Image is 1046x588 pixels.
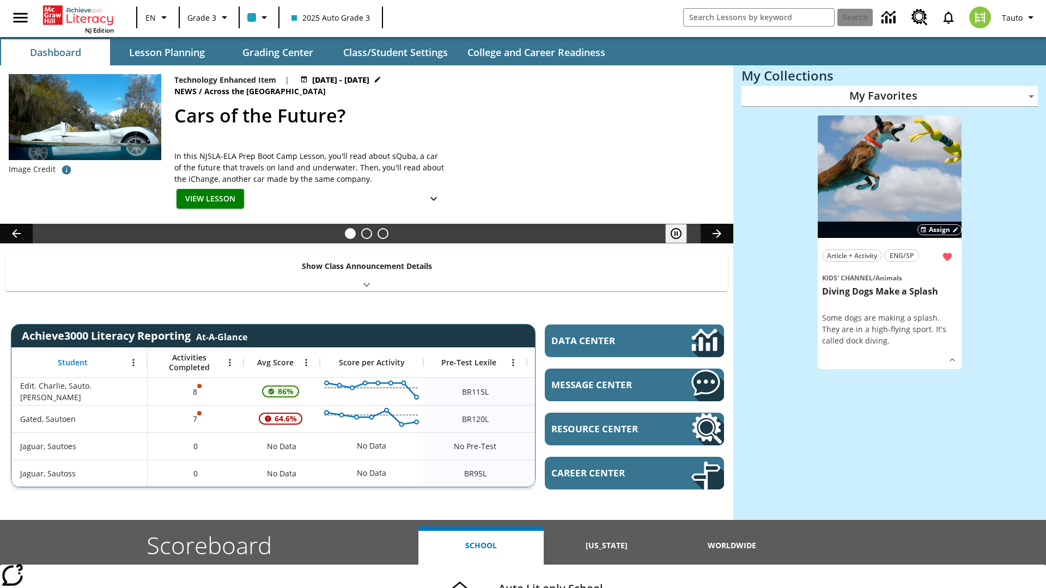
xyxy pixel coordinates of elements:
[153,353,225,372] span: Activities Completed
[222,354,238,371] button: Open Menu
[351,435,392,457] div: No Data, Jaguar, Sautoes
[822,272,957,284] span: Topic: Kids' Channel/Animals
[20,380,142,403] span: Edit. Charlie, Sauto. [PERSON_NAME]
[890,250,914,261] span: ENG/SP
[545,369,724,401] a: Message Center
[193,440,198,452] span: 0
[345,228,356,239] button: Slide 1 Cars of the Future?
[244,405,320,432] div: , 64.6%, Attention! This student's Average First Try Score of 64.6% is below 65%, Gated, Sautoen
[56,160,77,180] button: Photo credit: AP
[187,12,216,23] span: Grade 3
[148,405,244,432] div: 7, One or more Activity scores may be invalid., Gated, Sautoen
[174,102,720,130] h2: Cars of the Future?
[934,3,963,32] a: Notifications
[183,8,235,27] button: Grade: Grade 3, Select a grade
[527,432,630,460] div: No Data, Jaguar, Sautoes
[43,4,114,26] a: Home
[244,460,320,487] div: No Data, Jaguar, Sautoss
[291,12,370,23] span: 2025 Auto Grade 3
[464,468,486,479] span: Beginning reader 95 Lexile, Jaguar, Sautoss
[1,39,110,65] button: Dashboard
[112,39,221,65] button: Lesson Planning
[423,189,445,209] button: Show Details
[544,526,669,565] button: [US_STATE]
[998,8,1042,27] button: Profile/Settings
[193,468,198,479] span: 0
[822,249,882,262] button: Article + Activity
[335,39,457,65] button: Class/Student Settings
[551,334,654,347] span: Data Center
[905,3,934,32] a: Resource Center, Will open in new tab
[917,224,962,235] button: Assign Choose Dates
[199,86,202,96] span: /
[145,12,156,23] span: EN
[418,526,544,565] button: School
[261,435,302,457] span: No Data
[684,9,834,26] input: search field
[20,468,76,479] span: Jaguar, Sautoss
[551,467,659,479] span: Career Center
[177,189,244,209] button: View Lesson
[822,312,957,346] div: Some dogs are making a splash. They are in a high-flying sport. It's called dock diving.
[261,462,302,485] span: No Data
[378,228,388,239] button: Slide 3 Career Lesson
[223,39,332,65] button: Grading Center
[873,273,875,283] span: /
[174,85,199,97] span: News
[963,3,998,32] button: Select a new avatar
[944,352,960,368] button: Show Details
[5,254,728,291] div: Show Class Announcement Details
[270,409,301,428] span: 64.6%
[9,164,56,175] p: Image Credit
[441,358,496,367] span: Pre-Test Lexile
[527,405,630,432] div: 1200 Lexile, At or above expected, Gated, Sautoen
[818,115,962,370] div: lesson details
[22,328,247,343] span: Achieve3000 Literacy Reporting
[505,354,521,371] button: Open Menu
[196,329,247,343] div: At-A-Glance
[174,150,447,185] div: In this NJSLA-ELA Prep Boot Camp Lesson, you'll read about sQuba, a car of the future that travel...
[545,413,724,445] a: Resource Center, Will open in new tab
[822,273,873,283] span: Kids' Channel
[148,378,244,405] div: 8, One or more Activity scores may be invalid., Edit. Charlie, Sauto. Charlie
[244,378,320,405] div: , 86%, This student's Average First Try Score 86% is above 75%, Edit. Charlie, Sauto. Charlie
[285,74,289,85] span: |
[459,39,614,65] button: College and Career Readiness
[339,358,405,367] span: Score per Activity
[298,354,314,371] button: Open Menu
[545,324,724,357] a: Data Center
[462,386,489,397] span: Beginning reader 115 Lexile, Edit. Charlie, Sauto. Charlie
[58,358,88,367] span: Student
[551,378,659,391] span: Message Center
[174,74,276,85] p: Technology Enhanced Item
[192,386,199,397] p: 8
[701,224,733,243] button: Lesson carousel, Next
[43,3,114,34] div: Home
[454,440,496,452] span: No Pre-Test, Jaguar, Sautoes
[527,460,630,487] div: Beginning reader 95 Lexile, ER, Based on the Lexile Reading measure, student is an Emerging Reade...
[298,74,384,85] button: Jul 01 - Aug 01 Choose Dates
[929,225,950,235] span: Assign
[551,422,659,435] span: Resource Center
[741,68,1038,83] h3: My Collections
[822,286,957,297] h3: Diving Dogs Make a Splash
[665,224,698,243] div: Pause
[969,7,991,28] img: avatar image
[938,247,957,267] button: Remove from Favorites
[665,224,687,243] button: Pause
[20,440,76,452] span: Jaguar, Sautoes
[9,74,161,177] img: High-tech automobile treading water.
[741,86,1038,107] div: My Favorites
[875,273,902,283] span: Animals
[462,413,489,425] span: Beginning reader 120 Lexile, Gated, Sautoen
[141,8,175,27] button: Language: EN, Select a language
[875,3,905,33] a: Data Center
[1002,12,1023,23] span: Tauto
[148,432,244,460] div: 0, Jaguar, Sautoes
[312,74,369,85] span: [DATE] - [DATE]
[361,228,372,239] button: Slide 2 Pre-release lesson
[257,358,294,367] span: Avg Score
[244,432,320,460] div: No Data, Jaguar, Sautoes
[204,85,328,97] span: Across the [GEOGRAPHIC_DATA]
